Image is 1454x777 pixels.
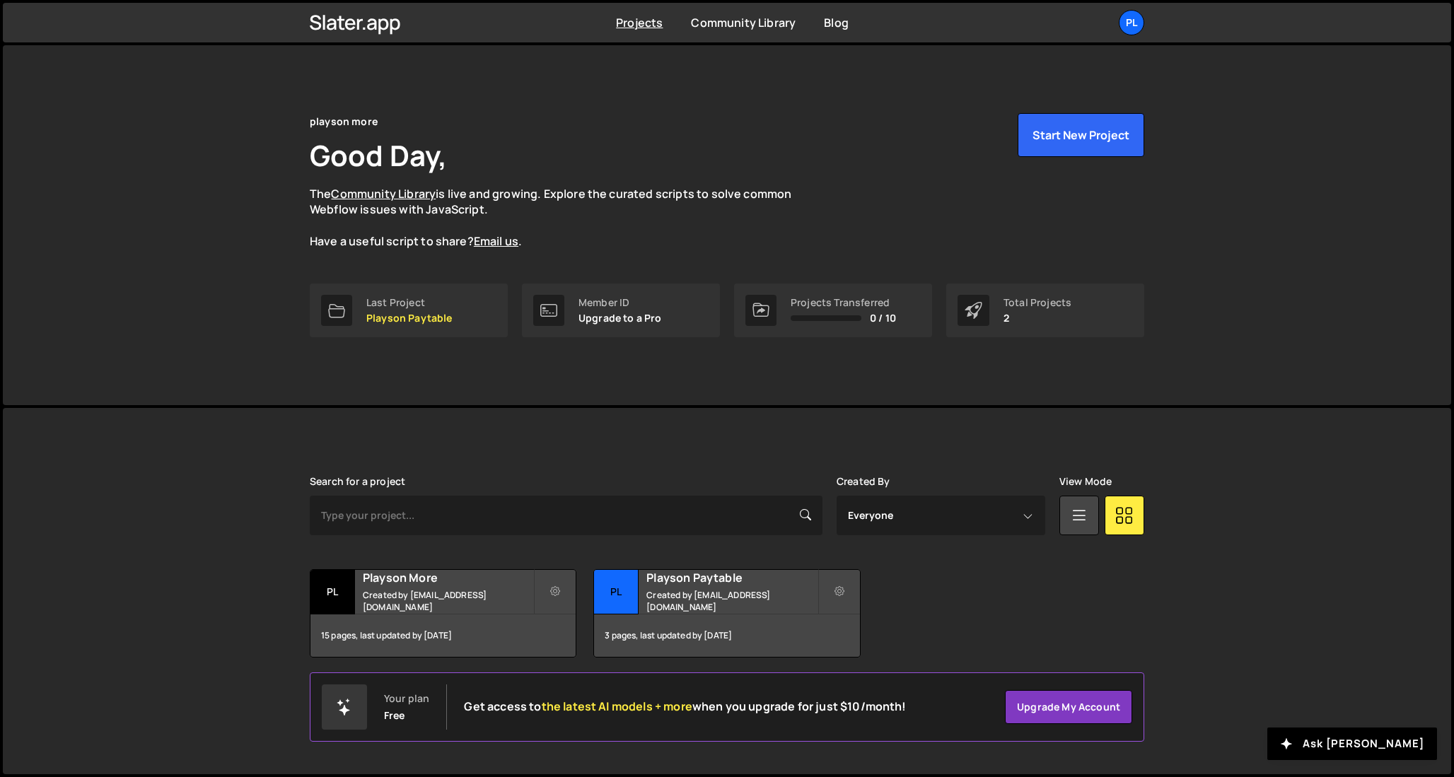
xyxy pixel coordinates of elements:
[384,693,429,704] div: Your plan
[1005,690,1132,724] a: Upgrade my account
[1004,297,1071,308] div: Total Projects
[791,297,896,308] div: Projects Transferred
[542,699,692,714] span: the latest AI models + more
[594,570,639,614] div: Pl
[331,186,436,201] a: Community Library
[310,113,378,130] div: playson more
[824,15,849,30] a: Blog
[616,15,663,30] a: Projects
[1267,728,1437,760] button: Ask [PERSON_NAME]
[310,284,508,337] a: Last Project Playson Paytable
[646,570,817,585] h2: Playson Paytable
[384,710,405,721] div: Free
[310,186,819,250] p: The is live and growing. Explore the curated scripts to solve common Webflow issues with JavaScri...
[837,476,890,487] label: Created By
[474,233,518,249] a: Email us
[363,570,533,585] h2: Playson More
[464,700,906,713] h2: Get access to when you upgrade for just $10/month!
[578,297,662,308] div: Member ID
[578,312,662,324] p: Upgrade to a Pro
[366,312,453,324] p: Playson Paytable
[310,570,355,614] div: Pl
[1004,312,1071,324] p: 2
[310,496,822,535] input: Type your project...
[310,614,576,657] div: 15 pages, last updated by [DATE]
[691,15,796,30] a: Community Library
[870,312,896,324] span: 0 / 10
[1059,476,1112,487] label: View Mode
[1018,113,1144,157] button: Start New Project
[593,569,860,658] a: Pl Playson Paytable Created by [EMAIL_ADDRESS][DOMAIN_NAME] 3 pages, last updated by [DATE]
[310,569,576,658] a: Pl Playson More Created by [EMAIL_ADDRESS][DOMAIN_NAME] 15 pages, last updated by [DATE]
[366,297,453,308] div: Last Project
[310,476,405,487] label: Search for a project
[594,614,859,657] div: 3 pages, last updated by [DATE]
[646,589,817,613] small: Created by [EMAIL_ADDRESS][DOMAIN_NAME]
[310,136,447,175] h1: Good Day,
[363,589,533,613] small: Created by [EMAIL_ADDRESS][DOMAIN_NAME]
[1119,10,1144,35] a: pl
